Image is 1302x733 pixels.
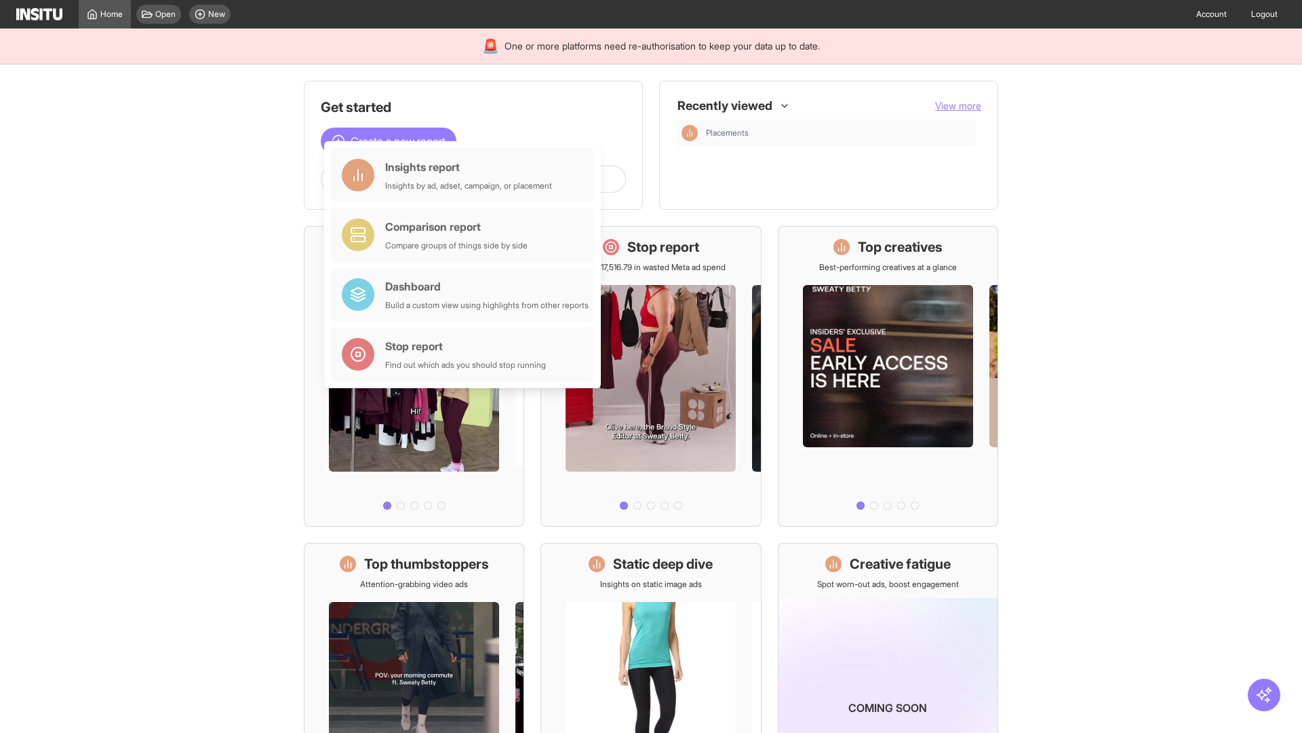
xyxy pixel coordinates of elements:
button: View more [935,99,981,113]
h1: Get started [321,98,626,117]
div: Compare groups of things side by side [385,240,528,251]
div: Insights report [385,159,552,175]
h1: Top creatives [858,238,943,257]
span: Open [155,9,176,20]
a: Top creativesBest-performing creatives at a glance [778,226,998,527]
span: Placements [706,128,749,138]
img: Logo [16,8,62,20]
div: Insights by ad, adset, campaign, or placement [385,181,552,191]
span: Placements [706,128,970,138]
h1: Static deep dive [613,555,713,574]
div: Comparison report [385,219,528,235]
div: Find out which ads you should stop running [385,360,546,371]
p: Best-performing creatives at a glance [819,262,957,273]
h1: Top thumbstoppers [364,555,489,574]
span: Home [100,9,123,20]
p: Attention-grabbing video ads [360,579,468,590]
span: One or more platforms need re-authorisation to keep your data up to date. [505,39,820,53]
p: Insights on static image ads [600,579,702,590]
h1: Stop report [627,238,699,257]
span: Create a new report [351,133,446,149]
button: Create a new report [321,128,456,155]
span: New [208,9,225,20]
div: Stop report [385,338,546,354]
p: Save £17,516.79 in wasted Meta ad spend [576,262,726,273]
div: 🚨 [482,37,499,56]
a: What's live nowSee all active ads instantly [304,226,524,527]
div: Build a custom view using highlights from other reports [385,300,589,311]
span: View more [935,100,981,111]
div: Insights [682,125,698,141]
div: Dashboard [385,278,589,295]
a: Stop reportSave £17,516.79 in wasted Meta ad spend [540,226,761,527]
